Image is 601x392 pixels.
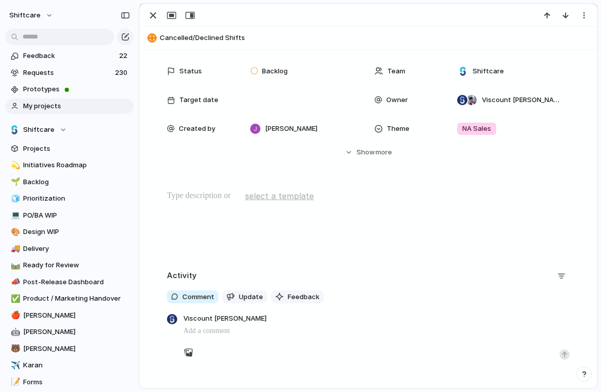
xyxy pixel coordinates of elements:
[9,260,20,270] button: 🛤️
[5,158,134,173] div: 💫Initiatives Roadmap
[9,377,20,387] button: 📝
[167,143,570,162] button: Showmore
[9,10,41,21] span: shiftcare
[9,327,20,337] button: 🤖
[375,147,392,158] span: more
[473,66,504,76] span: Shiftcare
[11,193,18,205] div: 🧊
[23,344,130,354] span: [PERSON_NAME]
[5,224,134,240] a: 🎨Design WIP
[9,360,20,370] button: ✈️
[5,275,134,290] a: 📣Post-Release Dashboard
[179,95,218,105] span: Target date
[179,124,215,134] span: Created by
[119,51,129,61] span: 22
[11,176,18,188] div: 🌱
[9,277,20,287] button: 📣
[23,68,112,78] span: Requests
[9,177,20,187] button: 🌱
[9,293,20,304] button: ✅
[462,124,491,134] span: NA Sales
[23,377,130,387] span: Forms
[9,160,20,170] button: 💫
[5,324,134,340] a: 🤖[PERSON_NAME]
[23,293,130,304] span: Product / Marketing Handover
[23,177,130,187] span: Backlog
[11,360,18,371] div: ✈️
[288,292,320,302] span: Feedback
[11,343,18,355] div: 🐻
[23,244,130,254] span: Delivery
[23,210,130,221] span: PO/BA WIP
[271,290,324,304] button: Feedback
[245,190,314,202] span: select a template
[23,360,130,370] span: Karan
[144,30,592,46] button: Cancelled/Declined Shifts
[387,124,409,134] span: Theme
[11,293,18,305] div: ✅
[11,376,18,388] div: 📝
[5,141,134,156] a: Projects
[9,193,20,204] button: 🧊
[11,309,18,321] div: 🍎
[262,66,288,76] span: Backlog
[160,33,592,43] span: Cancelled/Declined Shifts
[5,191,134,206] a: 🧊Prioritization
[23,51,116,61] span: Feedback
[5,208,134,223] a: 💻PO/BA WIP
[239,292,263,302] span: Update
[265,124,317,134] span: [PERSON_NAME]
[386,95,408,105] span: Owner
[5,358,134,373] a: ✈️Karan
[11,160,18,171] div: 💫
[179,66,202,76] span: Status
[11,326,18,338] div: 🤖
[167,290,218,304] button: Comment
[23,227,130,237] span: Design WIP
[23,310,130,321] span: [PERSON_NAME]
[23,101,130,111] span: My projects
[5,174,134,190] a: 🌱Backlog
[9,227,20,237] button: 🎨
[11,243,18,254] div: 🚚
[5,241,134,257] a: 🚚Delivery
[23,327,130,337] span: [PERSON_NAME]
[23,260,130,270] span: Ready for Review
[243,188,315,204] button: select a template
[23,144,130,154] span: Projects
[9,310,20,321] button: 🍎
[167,270,197,282] h2: Activity
[5,375,134,390] a: 📝Forms
[11,276,18,288] div: 📣
[5,308,134,323] a: 🍎[PERSON_NAME]
[23,125,54,135] span: Shiftcare
[5,99,134,114] a: My projects
[5,341,134,357] a: 🐻[PERSON_NAME]
[115,68,129,78] span: 230
[356,147,375,158] span: Show
[5,65,134,81] a: Requests230
[11,209,18,221] div: 💻
[9,344,20,354] button: 🐻
[387,66,405,76] span: Team
[23,277,130,287] span: Post-Release Dashboard
[183,313,267,325] span: Viscount [PERSON_NAME]
[11,226,18,238] div: 🎨
[5,291,134,306] a: ✅Product / Marketing Handover
[5,48,134,64] a: Feedback22
[23,193,130,204] span: Prioritization
[5,82,134,97] a: Prototypes
[5,122,134,138] button: Shiftcare
[5,258,134,273] a: 🛤️Ready for Review
[222,290,267,304] button: Update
